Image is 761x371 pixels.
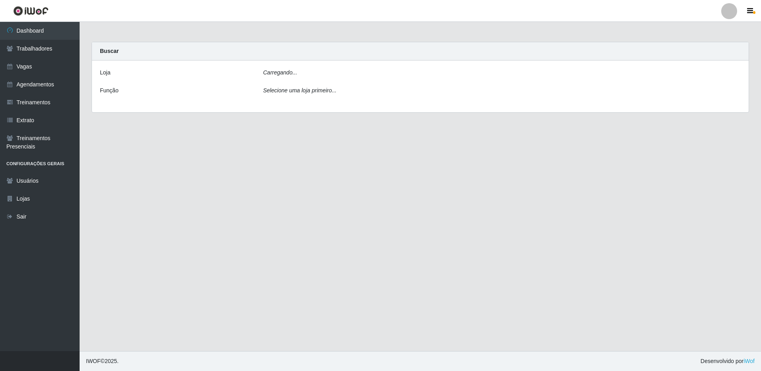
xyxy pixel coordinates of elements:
[100,48,119,54] strong: Buscar
[100,68,110,77] label: Loja
[701,357,755,365] span: Desenvolvido por
[263,87,336,94] i: Selecione uma loja primeiro...
[263,69,297,76] i: Carregando...
[86,358,101,364] span: IWOF
[13,6,49,16] img: CoreUI Logo
[743,358,755,364] a: iWof
[100,86,119,95] label: Função
[86,357,119,365] span: © 2025 .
